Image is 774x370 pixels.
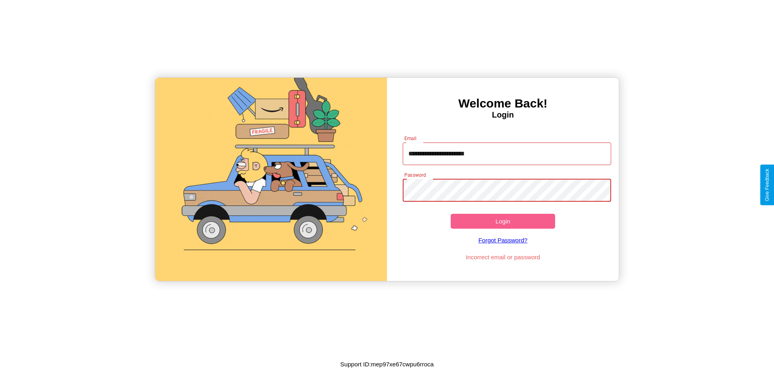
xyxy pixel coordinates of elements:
p: Support ID: mep97xe67cwpu6rroca [340,359,434,370]
h3: Welcome Back! [387,97,619,110]
img: gif [155,78,387,281]
p: Incorrect email or password [399,252,608,263]
label: Password [404,172,426,178]
label: Email [404,135,417,142]
a: Forgot Password? [399,229,608,252]
button: Login [451,214,555,229]
div: Give Feedback [764,169,770,201]
h4: Login [387,110,619,120]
